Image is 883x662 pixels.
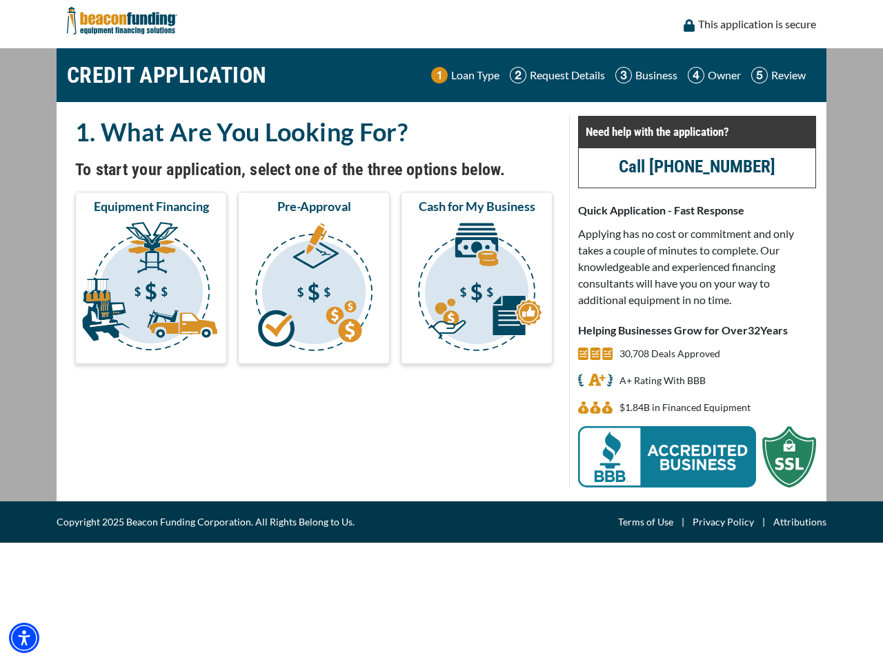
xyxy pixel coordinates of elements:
[619,345,720,362] p: 30,708 Deals Approved
[773,514,826,530] a: Attributions
[771,67,806,83] p: Review
[530,67,605,83] p: Request Details
[238,192,390,364] button: Pre-Approval
[754,514,773,530] span: |
[404,220,550,358] img: Cash for My Business
[451,67,499,83] p: Loan Type
[277,198,351,214] span: Pre-Approval
[9,623,39,653] div: Accessibility Menu
[615,67,632,83] img: Step 3
[578,322,816,339] p: Helping Businesses Grow for Over Years
[75,192,227,364] button: Equipment Financing
[57,514,355,530] span: Copyright 2025 Beacon Funding Corporation. All Rights Belong to Us.
[673,514,693,530] span: |
[698,16,816,32] p: This application is secure
[619,399,751,416] p: $1,836,212,621 in Financed Equipment
[578,202,816,219] p: Quick Application - Fast Response
[688,67,704,83] img: Step 4
[693,514,754,530] a: Privacy Policy
[510,67,526,83] img: Step 2
[419,198,535,214] span: Cash for My Business
[619,372,706,389] p: A+ Rating With BBB
[619,157,775,177] a: Call [PHONE_NUMBER]
[431,67,448,83] img: Step 1
[586,123,808,140] p: Need help with the application?
[94,198,209,214] span: Equipment Financing
[751,67,768,83] img: Step 5
[75,158,553,181] h4: To start your application, select one of the three options below.
[684,19,695,32] img: lock icon to convery security
[241,220,387,358] img: Pre-Approval
[578,225,816,308] p: Applying has no cost or commitment and only takes a couple of minutes to complete. Our knowledgea...
[578,426,816,488] img: BBB Acredited Business and SSL Protection
[401,192,553,364] button: Cash for My Business
[708,67,741,83] p: Owner
[75,116,553,148] h2: 1. What Are You Looking For?
[748,323,760,337] span: 32
[618,514,673,530] a: Terms of Use
[67,55,267,95] h1: CREDIT APPLICATION
[635,67,677,83] p: Business
[78,220,224,358] img: Equipment Financing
